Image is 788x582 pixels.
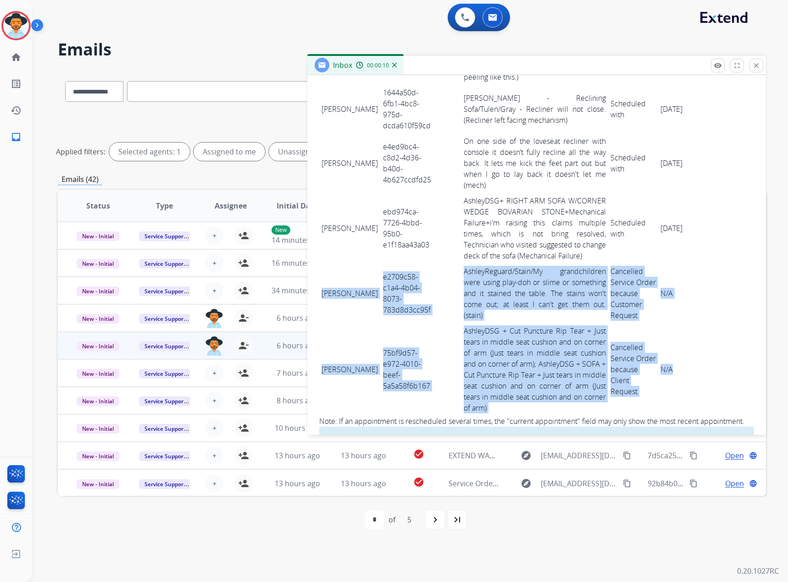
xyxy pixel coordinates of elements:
[658,133,712,193] td: [DATE]
[272,235,325,245] span: 14 minutes ago
[11,78,22,89] mat-icon: list_alt
[205,309,223,328] img: agent-avatar
[341,478,386,489] span: 13 hours ago
[327,434,747,456] p: We don't check this email adderess. However, we do want to hear from you. Please call customer se...
[139,451,191,461] span: Service Support
[11,105,22,116] mat-icon: history
[388,514,395,525] div: of
[623,479,631,488] mat-icon: content_copy
[381,133,438,193] td: e4ed9bc4-c8d2-4d36-b40d-4b627ccdfd25
[608,264,659,323] td: Cancelled Service Order because Customer Request
[205,364,223,382] button: +
[319,323,381,416] td: [PERSON_NAME]
[272,225,290,235] p: New
[381,193,438,264] td: ebd974ca-7726-4bbd-95b0-e1f18aa43a03
[608,323,659,416] td: Cancelled Service Order because Client Request
[749,451,757,460] mat-icon: language
[77,286,119,296] span: New - Initial
[238,285,249,296] mat-icon: person_add
[77,314,119,324] span: New - Initial
[608,85,659,133] td: Scheduled with
[623,451,631,460] mat-icon: content_copy
[238,313,249,324] mat-icon: person_remove
[689,451,698,460] mat-icon: content_copy
[205,474,223,493] button: +
[58,174,102,185] p: Emails (42)
[139,231,191,241] span: Service Support
[381,264,438,323] td: e2709c58-c1a4-4b04-8073-783d8d3cc95f
[205,254,223,272] button: +
[77,451,119,461] span: New - Initial
[541,450,618,461] span: [EMAIL_ADDRESS][DOMAIN_NAME]
[333,60,352,70] span: Inbox
[272,258,325,268] span: 16 minutes ago
[452,514,463,525] mat-icon: last_page
[139,479,191,489] span: Service Support
[521,478,532,489] mat-icon: explore
[139,341,191,351] span: Service Support
[608,133,659,193] td: Scheduled with
[277,200,318,211] span: Initial Date
[725,478,744,489] span: Open
[658,85,712,133] td: [DATE]
[319,264,381,323] td: [PERSON_NAME]
[319,416,754,427] div: Note: If an appointment is rescheduled several times, the "current appointment" field may only sh...
[139,259,191,269] span: Service Support
[139,286,191,296] span: Service Support
[277,395,318,406] span: 8 hours ago
[212,395,216,406] span: +
[139,424,191,434] span: Service Support
[109,143,190,161] div: Selected agents: 1
[212,450,216,461] span: +
[238,478,249,489] mat-icon: person_add
[464,136,605,190] a: On one side of the loveseat recliner with console it doesn’t fully recline all the way back. It l...
[327,434,420,445] strong: Do not reply to this email.
[215,200,247,211] span: Assignee
[238,423,249,434] mat-icon: person_add
[725,450,744,461] span: Open
[139,369,191,379] span: Service Support
[205,419,223,437] button: +
[733,61,741,70] mat-icon: fullscreen
[77,424,119,434] span: New - Initial
[269,143,328,161] div: Unassigned
[449,450,568,461] span: EXTEND WARRANTY DAILY REPORT
[341,450,386,461] span: 13 hours ago
[277,368,318,378] span: 7 hours ago
[400,511,419,529] div: 5
[319,133,381,193] td: [PERSON_NAME]
[77,231,119,241] span: New - Initial
[277,340,318,351] span: 6 hours ago
[749,479,757,488] mat-icon: language
[86,200,110,211] span: Status
[212,478,216,489] span: +
[367,62,389,69] span: 00:00:10
[521,450,532,461] mat-icon: explore
[205,336,223,356] img: agent-avatar
[272,286,325,296] span: 34 minutes ago
[277,313,318,323] span: 6 hours ago
[139,396,191,406] span: Service Support
[541,478,618,489] span: [EMAIL_ADDRESS][DOMAIN_NAME]
[156,200,173,211] span: Type
[464,196,605,261] a: AshleyDSG+ RIGHT ARM SOFA W/CORNER WEDGE BOVARIAN STONE+Mechanical Failure+i'm raising this claim...
[381,85,438,133] td: 1644a50d-6fb1-4bc8-975d-dcda610f59cd
[205,391,223,410] button: +
[205,226,223,245] button: +
[212,423,216,434] span: +
[77,341,119,351] span: New - Initial
[205,281,223,300] button: +
[77,479,119,489] span: New - Initial
[658,193,712,264] td: [DATE]
[205,446,223,465] button: +
[77,369,119,379] span: New - Initial
[275,423,320,433] span: 10 hours ago
[11,132,22,143] mat-icon: inbox
[275,450,320,461] span: 13 hours ago
[658,264,712,323] td: N/A
[56,146,105,157] p: Applied filters:
[238,230,249,241] mat-icon: person_add
[319,85,381,133] td: [PERSON_NAME]
[381,323,438,416] td: 75bf9d57-e972-4010-beef-5a5a58f6b167
[212,285,216,296] span: +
